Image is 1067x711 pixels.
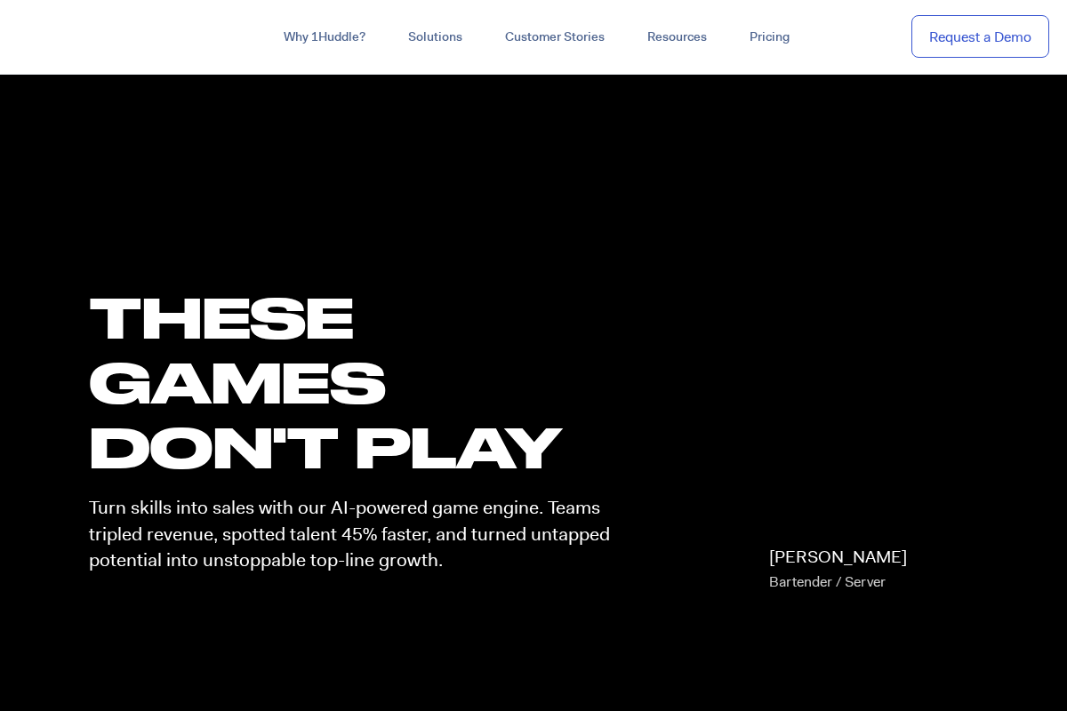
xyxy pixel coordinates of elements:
a: Why 1Huddle? [262,21,387,53]
p: Turn skills into sales with our AI-powered game engine. Teams tripled revenue, spotted talent 45%... [89,495,626,573]
a: Resources [626,21,728,53]
span: Bartender / Server [769,572,886,591]
a: Solutions [387,21,484,53]
p: [PERSON_NAME] [769,545,907,595]
a: Customer Stories [484,21,626,53]
a: Request a Demo [911,15,1049,59]
h1: these GAMES DON'T PLAY [89,284,626,480]
img: ... [18,20,145,53]
a: Pricing [728,21,811,53]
